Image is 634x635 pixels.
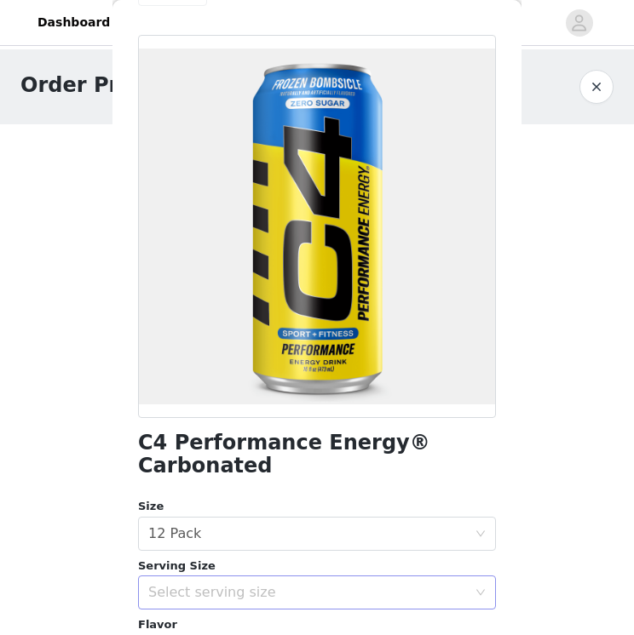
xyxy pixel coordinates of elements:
[138,498,496,515] div: Size
[27,3,120,42] a: Dashboard
[20,70,184,100] h1: Order Product
[571,9,587,37] div: avatar
[148,584,467,601] div: Select serving size
[138,616,496,633] div: Flavor
[138,558,496,575] div: Serving Size
[148,518,201,550] div: 12 Pack
[138,432,496,478] h1: C4 Performance Energy® Carbonated
[475,587,486,599] i: icon: down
